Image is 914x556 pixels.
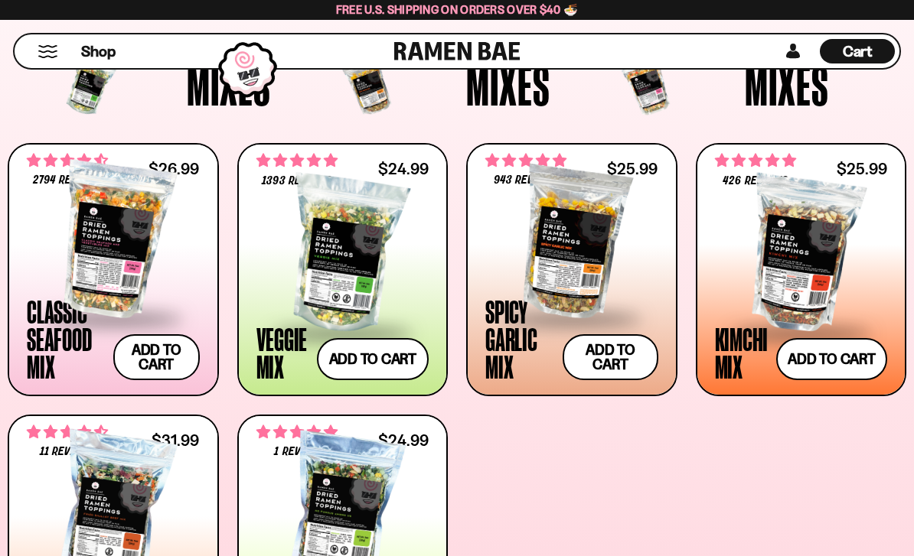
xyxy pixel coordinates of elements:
a: 4.76 stars 1393 reviews $24.99 Veggie Mix Add to cart [237,143,449,397]
span: 4.76 stars [715,151,796,171]
button: Add to cart [317,338,429,380]
div: $26.99 [149,161,199,176]
span: Free U.S. Shipping on Orders over $40 🍜 [336,2,579,17]
div: Kimchi Mix [715,325,769,380]
span: 426 reviews [723,175,787,187]
div: Classic Seafood Mix [27,298,106,380]
div: $24.99 [378,433,429,447]
span: 1393 reviews [262,175,331,187]
span: Mixes [466,57,550,113]
span: 4.76 stars [256,151,338,171]
span: 4.64 stars [27,422,108,442]
span: Mixes [745,57,829,113]
span: Shop [81,41,116,62]
a: 4.68 stars 2794 reviews $26.99 Classic Seafood Mix Add to cart [8,143,219,397]
div: Spicy Garlic Mix [485,298,555,380]
button: Add to cart [563,334,658,380]
span: Cart [843,42,873,60]
span: 4.68 stars [27,151,108,171]
div: $25.99 [607,161,658,176]
div: Veggie Mix [256,325,309,380]
a: Shop [81,39,116,63]
div: Cart [820,34,895,68]
div: $24.99 [378,161,429,176]
span: Mixes [187,57,271,113]
button: Mobile Menu Trigger [38,45,58,58]
div: $25.99 [837,161,887,176]
button: Add to cart [776,338,887,380]
div: $31.99 [152,433,199,447]
button: Add to cart [113,334,200,380]
span: 5.00 stars [256,422,338,442]
a: 4.76 stars 426 reviews $25.99 Kimchi Mix Add to cart [696,143,907,397]
span: 4.75 stars [485,151,566,171]
a: 4.75 stars 943 reviews $25.99 Spicy Garlic Mix Add to cart [466,143,677,397]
